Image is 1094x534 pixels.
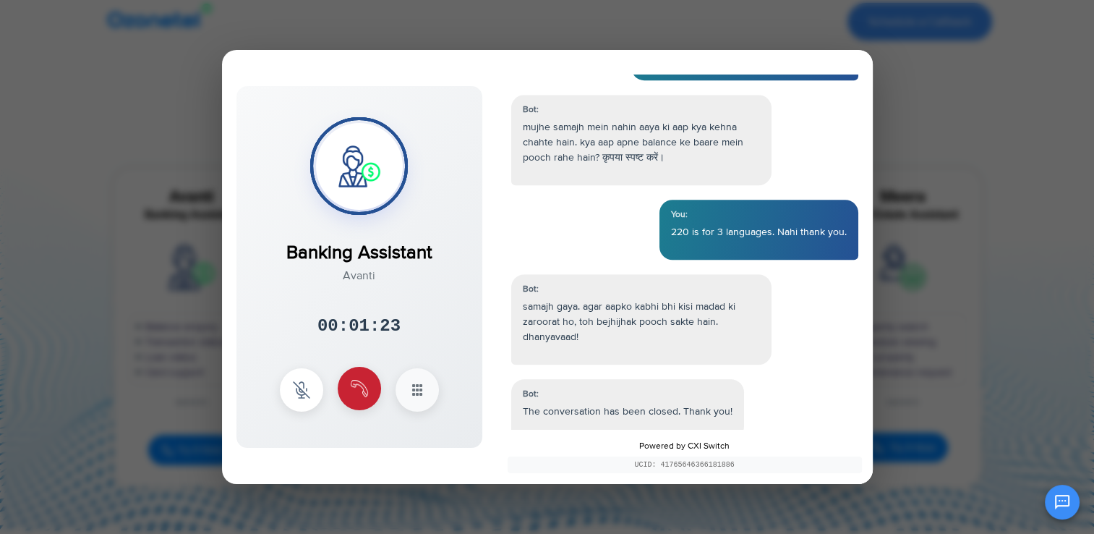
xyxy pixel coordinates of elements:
div: Bot: [523,103,760,116]
div: Avanti [286,267,432,284]
div: 00:01:23 [317,313,401,339]
div: Bot: [523,388,732,401]
p: The conversation has been closed. Thank you! [523,404,732,419]
div: Powered by CXI Switch [497,429,873,484]
div: Banking Assistant [286,224,432,267]
p: mujhe samajh mein nahin aaya ki aap kya kehna chahte hain. kya aap apne balance ke baare mein poo... [523,119,760,165]
div: Bot: [523,283,760,296]
img: end Icon [351,380,368,397]
img: mute Icon [293,381,310,399]
p: 220 is for 3 languages. Nahi thank you. [671,224,847,240]
button: Open chat [1045,485,1080,520]
div: You: [671,208,847,221]
p: samajh gaya. agar aapko kabhi bhi kisi madad ki zaroorat ho, toh bejhijhak pooch sakte hain. dhan... [523,299,760,344]
div: UCID: 41765646366181886 [508,457,862,473]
